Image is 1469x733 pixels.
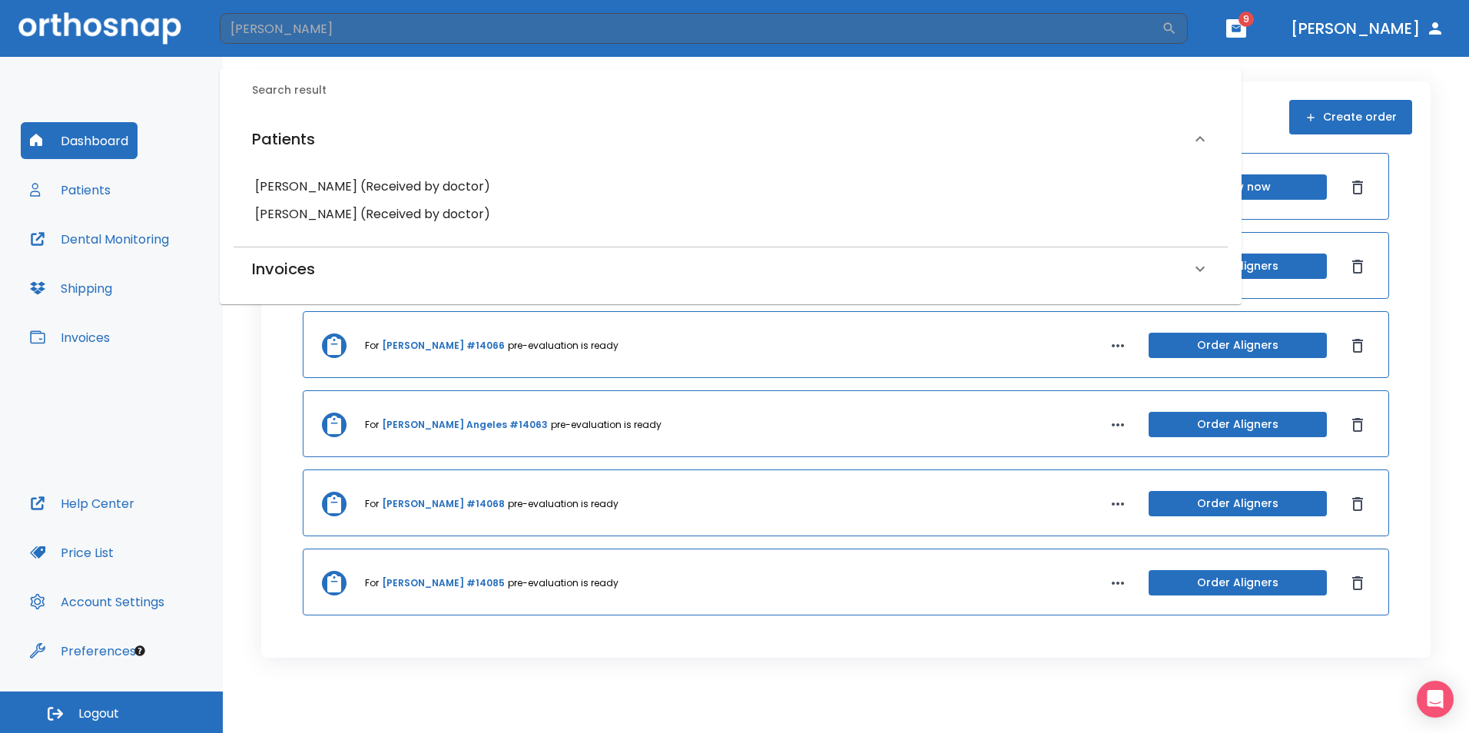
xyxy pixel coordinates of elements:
[1149,491,1327,516] button: Order Aligners
[1285,15,1451,42] button: [PERSON_NAME]
[508,497,618,511] p: pre-evaluation is ready
[1149,570,1327,595] button: Order Aligners
[365,576,379,590] p: For
[1345,175,1370,200] button: Dismiss
[1345,333,1370,358] button: Dismiss
[1289,100,1412,134] button: Create order
[382,418,548,432] a: [PERSON_NAME] Angeles #14063
[21,583,174,620] button: Account Settings
[21,171,120,208] button: Patients
[382,576,505,590] a: [PERSON_NAME] #14085
[252,127,315,151] h6: Patients
[21,221,178,257] button: Dental Monitoring
[365,339,379,353] p: For
[1345,254,1370,279] button: Dismiss
[220,13,1162,44] input: Search by Patient Name or Case #
[255,204,1206,225] h6: [PERSON_NAME] (Received by doctor)
[1239,12,1254,27] span: 9
[21,122,138,159] button: Dashboard
[133,644,147,658] div: Tooltip anchor
[21,485,144,522] button: Help Center
[1345,571,1370,595] button: Dismiss
[252,82,1228,99] h6: Search result
[18,12,181,44] img: Orthosnap
[21,270,121,307] button: Shipping
[21,534,123,571] button: Price List
[1149,333,1327,358] button: Order Aligners
[1417,681,1454,718] div: Open Intercom Messenger
[551,418,662,432] p: pre-evaluation is ready
[234,111,1228,167] div: Patients
[255,176,1206,197] h6: [PERSON_NAME] (Received by doctor)
[21,632,145,669] button: Preferences
[508,339,618,353] p: pre-evaluation is ready
[252,257,315,281] h6: Invoices
[78,705,119,722] span: Logout
[382,339,505,353] a: [PERSON_NAME] #14066
[508,576,618,590] p: pre-evaluation is ready
[1149,412,1327,437] button: Order Aligners
[234,247,1228,290] div: Invoices
[1345,413,1370,437] button: Dismiss
[1345,492,1370,516] button: Dismiss
[21,319,119,356] button: Invoices
[365,418,379,432] p: For
[382,497,505,511] a: [PERSON_NAME] #14068
[365,497,379,511] p: For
